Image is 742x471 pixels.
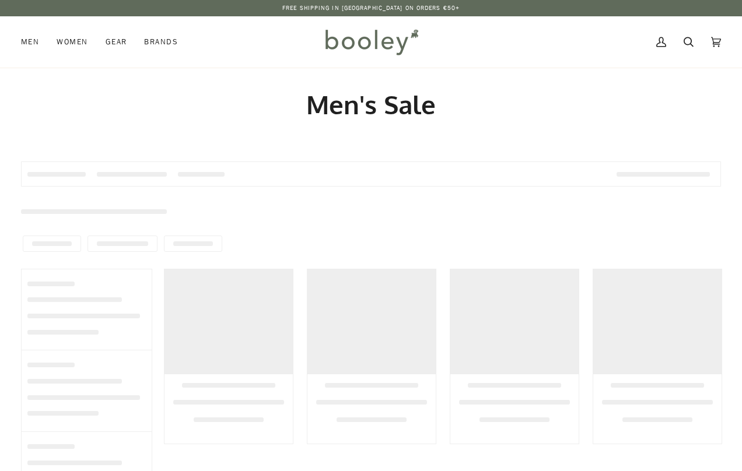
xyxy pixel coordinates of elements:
[144,36,178,48] span: Brands
[48,16,96,68] a: Women
[282,3,460,13] p: Free Shipping in [GEOGRAPHIC_DATA] on Orders €50+
[57,36,87,48] span: Women
[135,16,187,68] a: Brands
[106,36,127,48] span: Gear
[21,36,39,48] span: Men
[21,89,721,121] h1: Men's Sale
[97,16,136,68] a: Gear
[21,16,48,68] a: Men
[320,25,422,59] img: Booley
